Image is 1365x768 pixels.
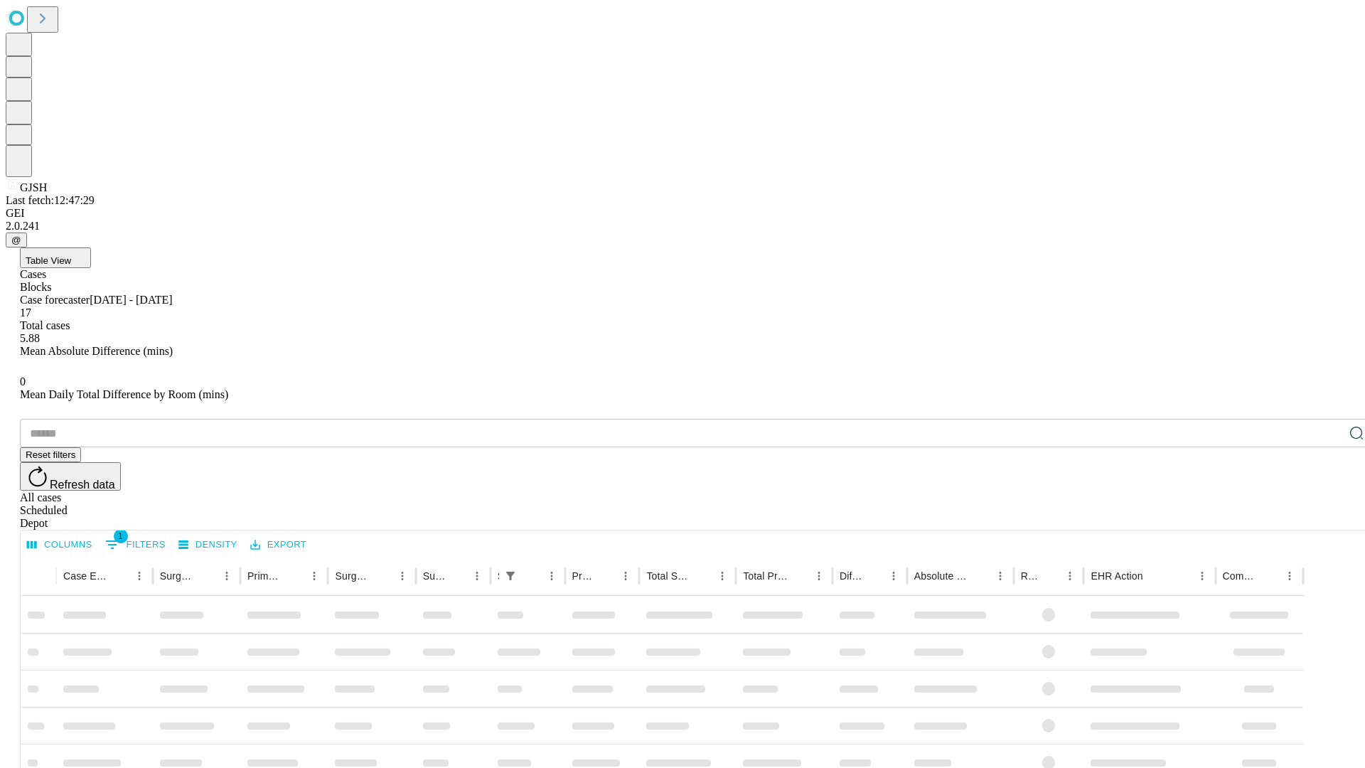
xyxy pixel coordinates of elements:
button: Sort [284,566,304,586]
div: Scheduled In Room Duration [498,570,499,582]
button: Sort [1260,566,1280,586]
div: Resolved in EHR [1021,570,1039,582]
button: Sort [522,566,542,586]
button: Menu [542,566,562,586]
button: Menu [1060,566,1080,586]
button: Show filters [500,566,520,586]
span: Total cases [20,319,70,331]
button: Export [247,534,310,556]
div: 2.0.241 [6,220,1359,233]
div: EHR Action [1091,570,1142,582]
button: Menu [304,566,324,586]
span: 1 [114,529,128,543]
button: Menu [616,566,636,586]
button: Menu [217,566,237,586]
span: Mean Absolute Difference (mins) [20,345,173,357]
button: Sort [447,566,467,586]
button: Reset filters [20,447,81,462]
button: Table View [20,247,91,268]
button: Menu [129,566,149,586]
button: Menu [1192,566,1212,586]
button: Sort [373,566,392,586]
div: Case Epic Id [63,570,108,582]
button: Menu [712,566,732,586]
button: Refresh data [20,462,121,491]
span: Case forecaster [20,294,90,306]
div: Surgeon Name [160,570,196,582]
button: Select columns [23,534,96,556]
button: Menu [467,566,487,586]
div: Absolute Difference [914,570,969,582]
div: Surgery Date [423,570,446,582]
button: Sort [1040,566,1060,586]
button: Sort [864,566,884,586]
span: Reset filters [26,449,75,460]
div: Surgery Name [335,570,370,582]
button: Sort [1145,566,1165,586]
button: Sort [970,566,990,586]
span: GJSH [20,181,47,193]
button: Menu [392,566,412,586]
div: Predicted In Room Duration [572,570,595,582]
button: Menu [990,566,1010,586]
span: Table View [26,255,71,266]
button: Show filters [102,533,169,556]
button: Density [175,534,241,556]
button: Menu [1280,566,1300,586]
button: @ [6,233,27,247]
span: Mean Daily Total Difference by Room (mins) [20,388,228,400]
button: Sort [109,566,129,586]
div: Total Predicted Duration [743,570,788,582]
span: [DATE] - [DATE] [90,294,172,306]
button: Sort [197,566,217,586]
span: Last fetch: 12:47:29 [6,194,95,206]
div: Total Scheduled Duration [646,570,691,582]
span: @ [11,235,21,245]
div: Primary Service [247,570,283,582]
span: 5.88 [20,332,40,344]
button: Sort [692,566,712,586]
button: Menu [809,566,829,586]
span: 0 [20,375,26,388]
div: Comments [1223,570,1258,582]
div: 1 active filter [500,566,520,586]
span: Refresh data [50,479,115,491]
button: Sort [596,566,616,586]
button: Sort [789,566,809,586]
span: 17 [20,306,31,319]
div: Difference [840,570,862,582]
button: Menu [884,566,904,586]
div: GEI [6,207,1359,220]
